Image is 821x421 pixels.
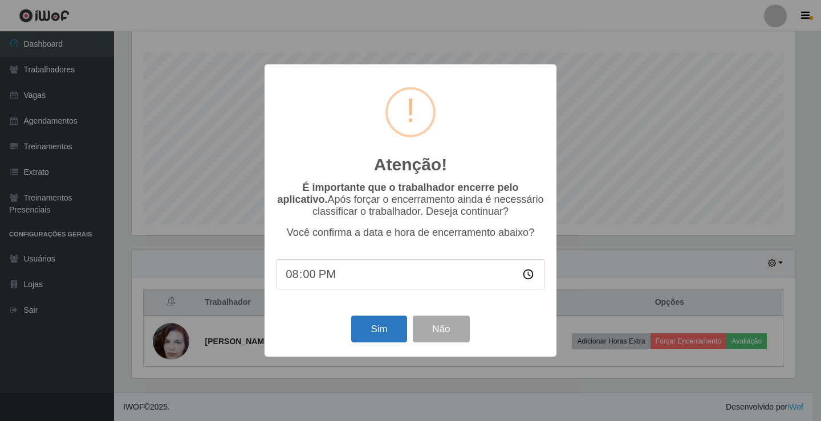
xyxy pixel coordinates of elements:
[276,182,545,218] p: Após forçar o encerramento ainda é necessário classificar o trabalhador. Deseja continuar?
[413,316,469,342] button: Não
[351,316,407,342] button: Sim
[276,227,545,239] p: Você confirma a data e hora de encerramento abaixo?
[277,182,518,205] b: É importante que o trabalhador encerre pelo aplicativo.
[374,154,447,175] h2: Atenção!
